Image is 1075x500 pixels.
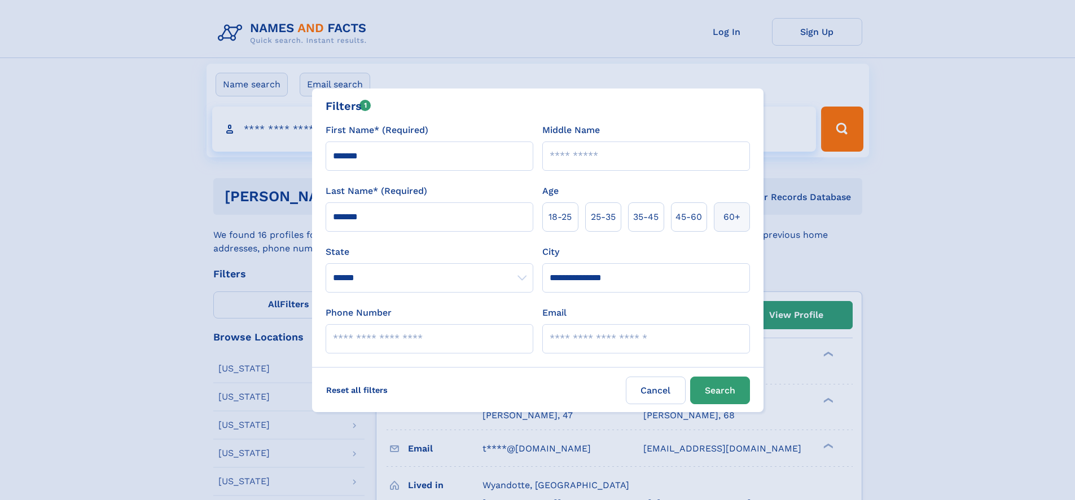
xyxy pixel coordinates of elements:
span: 25‑35 [591,210,616,224]
div: Filters [326,98,371,114]
label: First Name* (Required) [326,123,428,137]
span: 60+ [723,210,740,224]
label: Age [542,184,559,198]
label: City [542,245,559,259]
span: 18‑25 [549,210,572,224]
label: Last Name* (Required) [326,184,427,198]
label: Middle Name [542,123,600,137]
button: Search [690,377,750,404]
label: Cancel [626,377,686,404]
label: State [326,245,533,259]
label: Reset all filters [319,377,395,404]
label: Phone Number [326,306,392,320]
label: Email [542,306,567,320]
span: 35‑45 [633,210,659,224]
span: 45‑60 [675,210,702,224]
